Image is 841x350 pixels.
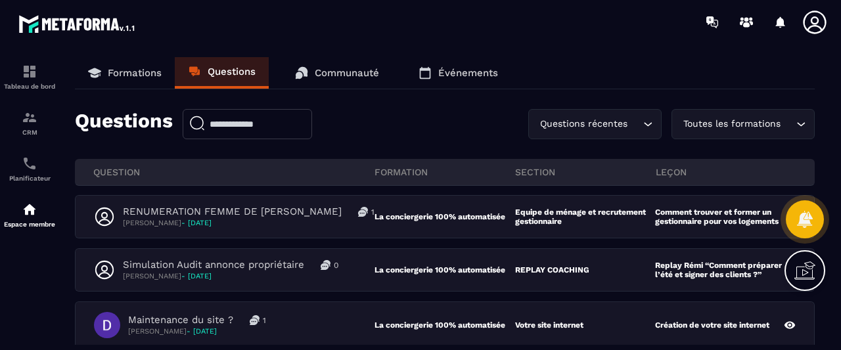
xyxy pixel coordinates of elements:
p: La conciergerie 100% automatisée [375,212,515,221]
a: schedulerschedulerPlanificateur [3,146,56,192]
p: La conciergerie 100% automatisée [375,320,515,330]
a: formationformationTableau de bord [3,54,56,100]
p: Questions [75,109,173,139]
a: Questions [175,57,269,89]
img: messages [250,315,260,325]
img: messages [358,207,368,217]
p: FORMATION [375,166,515,178]
p: leçon [656,166,796,178]
p: [PERSON_NAME] [128,326,266,336]
span: Toutes les formations [680,117,783,131]
p: 1 [263,315,266,326]
p: Tableau de bord [3,83,56,90]
a: Formations [75,57,175,89]
div: Search for option [671,109,815,139]
p: Planificateur [3,175,56,182]
p: 0 [334,260,338,271]
p: Equipe de ménage et recrutement gestionnaire [515,208,656,226]
img: formation [22,110,37,125]
img: scheduler [22,156,37,171]
p: La conciergerie 100% automatisée [375,265,515,274]
p: QUESTION [93,166,375,178]
img: automations [22,202,37,217]
p: Questions [208,66,256,77]
span: - [DATE] [181,219,212,227]
img: formation [22,64,37,79]
p: Formations [108,67,162,79]
p: Votre site internet [515,320,583,330]
p: RENUMERATION FEMME DE [PERSON_NAME] [123,206,342,218]
p: Espace membre [3,221,56,228]
span: Questions récentes [537,117,630,131]
p: Maintenance du site ? [128,314,233,326]
p: Simulation Audit annonce propriétaire [123,259,304,271]
input: Search for option [783,117,793,131]
p: section [515,166,656,178]
a: Événements [405,57,511,89]
a: formationformationCRM [3,100,56,146]
p: Création de votre site internet [655,320,769,330]
a: Communauté [282,57,392,89]
p: CRM [3,129,56,136]
p: Communauté [315,67,379,79]
img: logo [18,12,137,35]
input: Search for option [630,117,640,131]
img: messages [321,260,330,270]
p: REPLAY COACHING [515,265,589,274]
p: 1 [371,207,375,217]
p: Événements [438,67,498,79]
p: Comment trouver et former un gestionnaire pour vos logements [655,208,789,226]
span: - [DATE] [187,327,217,336]
p: Replay Rémi “Comment préparer l’été et signer des clients ?” [655,261,788,279]
a: automationsautomationsEspace membre [3,192,56,238]
p: [PERSON_NAME] [123,218,375,228]
div: Search for option [528,109,662,139]
span: - [DATE] [181,272,212,280]
p: [PERSON_NAME] [123,271,338,281]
